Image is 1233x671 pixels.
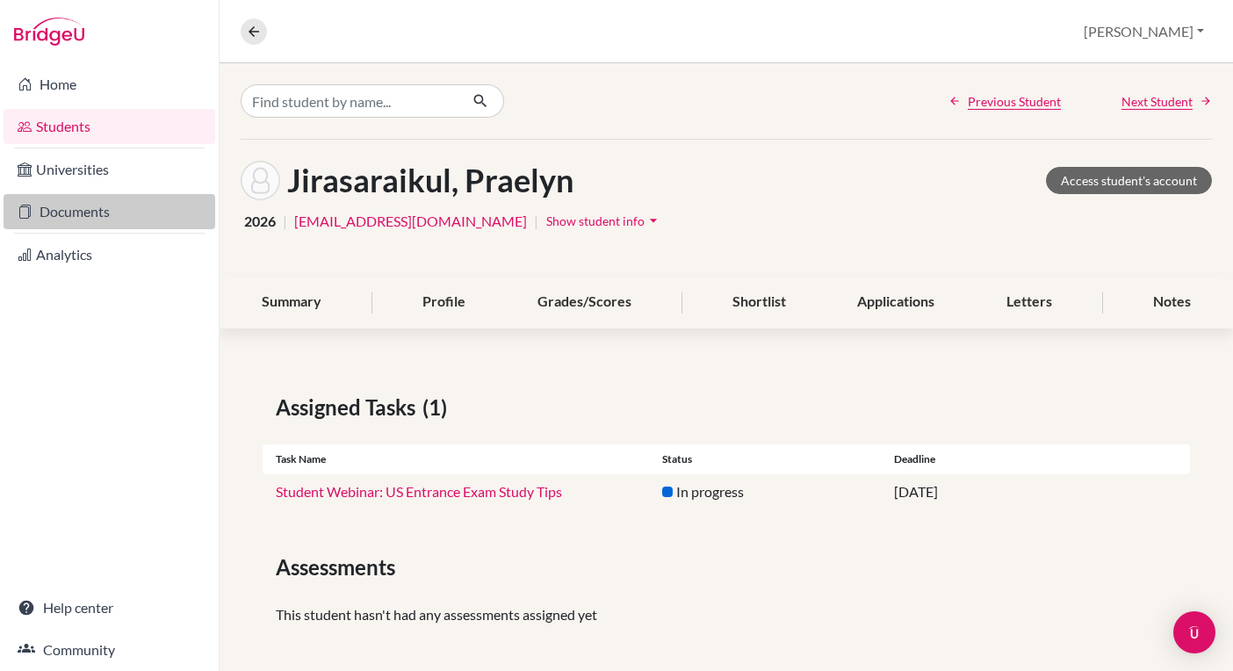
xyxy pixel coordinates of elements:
h1: Jirasaraikul, Praelyn [287,162,573,199]
span: 2026 [244,211,276,232]
span: | [283,211,287,232]
button: Show student infoarrow_drop_down [545,207,663,234]
a: Community [4,632,215,667]
div: Summary [241,277,342,328]
a: Access student's account [1046,167,1212,194]
div: Notes [1132,277,1212,328]
a: [EMAIL_ADDRESS][DOMAIN_NAME] [294,211,527,232]
span: Previous Student [968,92,1061,111]
span: Assessments [276,552,402,583]
div: Open Intercom Messenger [1173,611,1215,653]
a: Previous Student [948,92,1061,111]
a: Universities [4,152,215,187]
img: Praelyn Jirasaraikul's avatar [241,161,280,200]
a: Documents [4,194,215,229]
span: Assigned Tasks [276,392,422,423]
div: Grades/Scores [516,277,653,328]
a: Help center [4,590,215,625]
img: Bridge-U [14,18,84,46]
i: arrow_drop_down [645,212,662,229]
a: Next Student [1121,92,1212,111]
a: Student Webinar: US Entrance Exam Study Tips [276,483,562,500]
span: Next Student [1121,92,1193,111]
span: (1) [422,392,454,423]
div: [DATE] [881,481,1190,502]
input: Find student by name... [241,84,458,118]
div: Task name [263,451,649,467]
div: In progress [649,481,881,502]
a: Analytics [4,237,215,272]
a: Students [4,109,215,144]
div: Profile [401,277,487,328]
div: Deadline [881,451,1190,467]
p: This student hasn't had any assessments assigned yet [276,604,1177,625]
button: [PERSON_NAME] [1076,15,1212,48]
span: Show student info [546,213,645,228]
div: Applications [836,277,955,328]
div: Shortlist [711,277,807,328]
a: Home [4,67,215,102]
div: Letters [985,277,1073,328]
span: | [534,211,538,232]
div: Status [649,451,881,467]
